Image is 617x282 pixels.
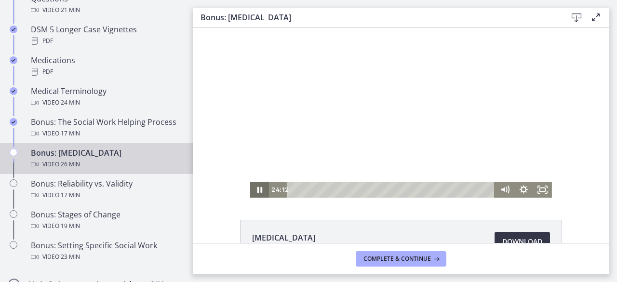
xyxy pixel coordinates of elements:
[363,255,431,263] span: Complete & continue
[31,240,181,263] div: Bonus: Setting Specific Social Work
[31,35,181,47] div: PDF
[193,28,609,198] iframe: Video Lesson
[201,12,551,23] h3: Bonus: [MEDICAL_DATA]
[31,54,181,78] div: Medications
[59,159,80,170] span: · 26 min
[502,236,542,247] span: Download
[31,189,181,201] div: Video
[31,66,181,78] div: PDF
[59,4,80,16] span: · 21 min
[31,159,181,170] div: Video
[31,209,181,232] div: Bonus: Stages of Change
[31,116,181,139] div: Bonus: The Social Work Helping Process
[495,232,550,251] a: Download
[31,251,181,263] div: Video
[31,4,181,16] div: Video
[356,251,446,267] button: Complete & continue
[10,118,17,126] i: Completed
[322,154,340,170] button: Show settings menu
[59,220,80,232] span: · 19 min
[10,87,17,95] i: Completed
[59,97,80,108] span: · 24 min
[59,189,80,201] span: · 17 min
[31,128,181,139] div: Video
[252,232,315,243] span: [MEDICAL_DATA]
[31,178,181,201] div: Bonus: Reliability vs. Validity
[303,154,322,170] button: Mute
[31,220,181,232] div: Video
[59,128,80,139] span: · 17 min
[10,56,17,64] i: Completed
[31,147,181,170] div: Bonus: [MEDICAL_DATA]
[31,24,181,47] div: DSM 5 Longer Case Vignettes
[59,251,80,263] span: · 23 min
[31,97,181,108] div: Video
[31,85,181,108] div: Medical Terminology
[340,154,359,170] button: Fullscreen
[10,26,17,33] i: Completed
